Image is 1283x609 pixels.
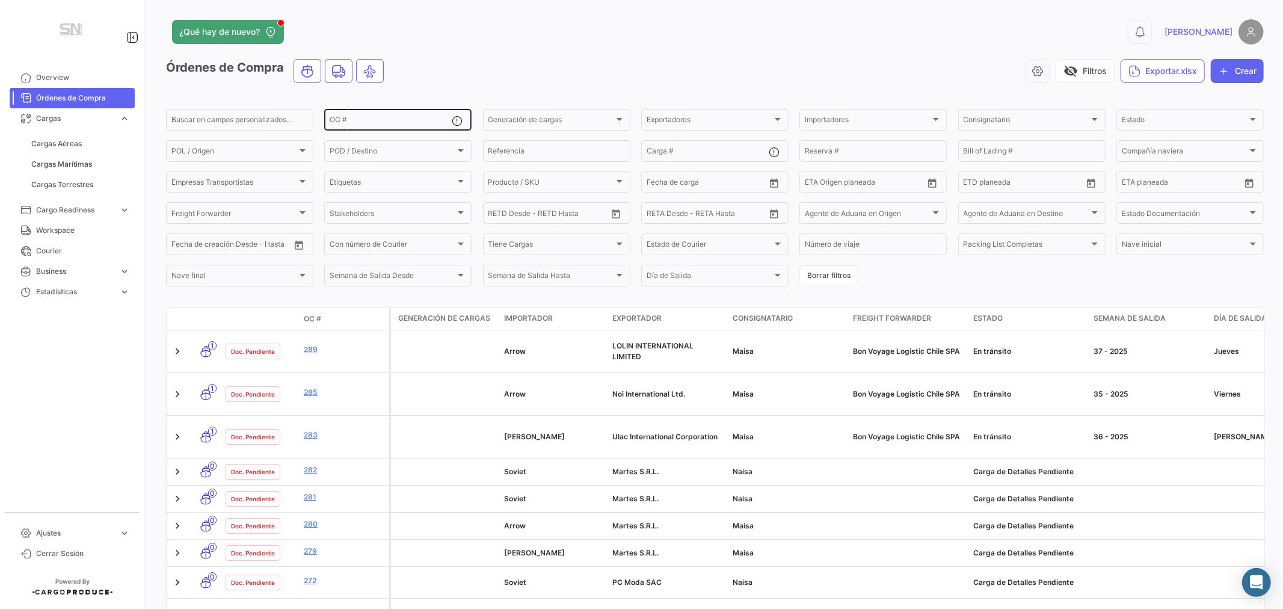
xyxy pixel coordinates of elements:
[36,113,114,124] span: Cargas
[171,547,183,559] a: Expand/Collapse Row
[1211,59,1264,83] button: Crear
[504,313,553,324] span: Importador
[1240,174,1258,192] button: Open calendar
[994,180,1051,188] input: Hasta
[612,521,659,530] span: Martes S.R.L.
[330,180,455,188] span: Etiquetas
[208,427,217,436] span: 1
[10,220,135,241] a: Workspace
[208,341,217,350] span: 1
[733,521,754,530] span: Maisa
[488,242,614,250] span: Tiene Cargas
[231,467,275,477] span: Doc. Pendiente
[231,389,275,399] span: Doc. Pendiente
[299,309,389,329] datatable-header-cell: OC #
[171,149,297,157] span: POL / Origen
[119,113,130,124] span: expand_more
[398,313,490,324] span: Generación de cargas
[36,205,114,215] span: Cargo Readiness
[799,265,858,285] button: Borrar filtros
[1089,308,1209,330] datatable-header-cell: Semana de Salida
[208,462,217,471] span: 0
[31,159,92,170] span: Cargas Marítimas
[964,117,1089,126] span: Consignatario
[1094,346,1204,357] div: 37 - 2025
[733,389,754,398] span: Maisa
[304,344,384,355] a: 289
[499,308,608,330] datatable-header-cell: Importador
[733,313,793,324] span: Consignatario
[119,266,130,277] span: expand_more
[330,149,455,157] span: POD / Destino
[10,241,135,261] a: Courier
[36,225,130,236] span: Workspace
[1056,59,1115,83] button: visibility_offFiltros
[304,430,384,441] a: 283
[964,180,985,188] input: Desde
[504,432,565,441] span: Van Heusen
[179,26,260,38] span: ¿Qué hay de nuevo?
[304,314,321,324] span: OC #
[805,211,931,219] span: Agente de Aduana en Origen
[518,211,576,219] input: Hasta
[968,308,1089,330] datatable-header-cell: Estado
[973,389,1084,400] div: En tránsito
[488,180,614,188] span: Producto / SKU
[1094,389,1204,400] div: 35 - 2025
[31,138,82,149] span: Cargas Aéreas
[26,155,135,173] a: Cargas Marítimas
[1122,149,1248,157] span: Compañía naviera
[31,179,93,190] span: Cargas Terrestres
[504,347,526,356] span: Arrow
[504,494,526,503] span: Soviet
[119,286,130,297] span: expand_more
[325,60,352,82] button: Land
[973,466,1084,477] div: Carga de Detalles Pendiente
[504,389,526,398] span: Arrow
[733,347,754,356] span: Maisa
[208,543,217,552] span: 0
[733,467,752,476] span: Naisa
[1121,59,1205,83] button: Exportar.xlsx
[26,135,135,153] a: Cargas Aéreas
[1082,174,1100,192] button: Open calendar
[728,308,848,330] datatable-header-cell: Consignatario
[765,174,783,192] button: Open calendar
[677,180,734,188] input: Hasta
[171,211,297,219] span: Freight Forwarder
[231,548,275,558] span: Doc. Pendiente
[647,211,668,219] input: Desde
[208,572,217,581] span: 0
[647,180,668,188] input: Desde
[733,548,754,557] span: Maisa
[330,273,455,282] span: Semana de Salida Desde
[612,389,685,398] span: Noi International Ltd.
[171,273,297,282] span: Nave final
[26,176,135,194] a: Cargas Terrestres
[504,578,526,587] span: Soviet
[1152,180,1209,188] input: Hasta
[294,60,321,82] button: Ocean
[677,211,734,219] input: Hasta
[923,174,941,192] button: Open calendar
[488,211,510,219] input: Desde
[391,308,499,330] datatable-header-cell: Generación de cargas
[172,20,284,44] button: ¿Qué hay de nuevo?
[119,205,130,215] span: expand_more
[1214,313,1267,324] span: Día de Salida
[36,72,130,83] span: Overview
[612,432,718,441] span: Ulac International Corporation
[10,88,135,108] a: Órdenes de Compra
[10,67,135,88] a: Overview
[304,465,384,475] a: 282
[973,493,1084,504] div: Carga de Detalles Pendiente
[805,180,826,188] input: Desde
[964,242,1089,250] span: Packing List Completas
[647,242,772,250] span: Estado de Courier
[733,432,754,441] span: Maisa
[171,242,193,250] input: Desde
[42,14,102,48] img: Manufactura+Logo.png
[612,341,694,361] span: LOLIN INTERNATIONAL LIMITED
[973,521,1084,531] div: Carga de Detalles Pendiente
[171,180,297,188] span: Empresas Transportistas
